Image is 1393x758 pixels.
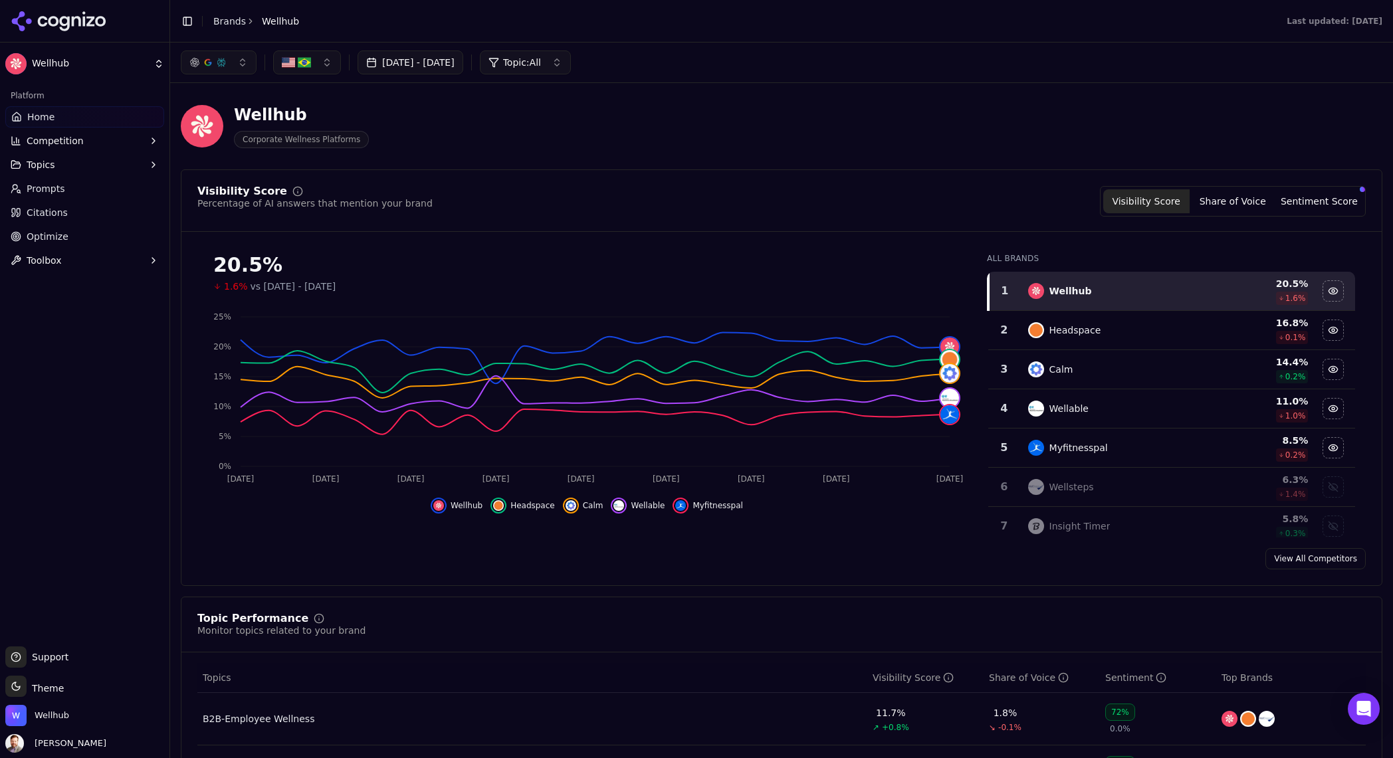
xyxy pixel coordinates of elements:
tspan: [DATE] [227,474,255,484]
th: shareOfVoice [984,663,1100,693]
div: 14.4 % [1212,355,1308,369]
button: Hide myfitnesspal data [1323,437,1344,458]
div: Insight Timer [1049,520,1111,533]
span: 0.2 % [1285,371,1306,382]
img: headspace [940,350,959,369]
tr: 7insight timerInsight Timer5.8%0.3%Show insight timer data [988,507,1355,546]
span: Headspace [510,500,555,511]
img: wellable [940,389,959,407]
span: Myfitnesspal [693,500,743,511]
span: 1.6% [224,280,248,293]
div: 20.5% [213,253,960,277]
a: Brands [213,16,246,27]
div: 5 [994,440,1015,456]
span: Top Brands [1222,671,1273,684]
span: Wellhub [32,58,148,70]
div: Last updated: [DATE] [1287,16,1382,27]
span: +0.8% [882,722,909,733]
img: wellsteps [1028,479,1044,495]
a: Optimize [5,226,164,247]
div: Monitor topics related to your brand [197,624,366,637]
a: Home [5,106,164,128]
button: Open organization switcher [5,705,69,726]
span: 0.3 % [1285,528,1306,539]
button: Visibility Score [1103,189,1190,213]
div: 1 [995,283,1015,299]
button: Hide wellhub data [431,498,482,514]
span: Wellable [631,500,665,511]
img: wellhub [940,337,959,356]
tspan: 10% [213,402,231,411]
button: Hide calm data [1323,359,1344,380]
img: calm [566,500,576,511]
button: Hide headspace data [1323,320,1344,341]
span: 0.1 % [1285,332,1306,343]
span: Competition [27,134,84,147]
span: vs [DATE] - [DATE] [251,280,336,293]
img: Wellhub [5,53,27,74]
button: Open user button [5,734,106,753]
div: 7 [994,518,1015,534]
img: calm [1028,361,1044,377]
div: All Brands [987,253,1355,264]
div: 16.8 % [1212,316,1308,330]
span: Support [27,650,68,664]
tspan: [DATE] [312,474,340,484]
div: 20.5 % [1212,277,1308,290]
button: Hide calm data [563,498,603,514]
img: headspace [1240,711,1256,727]
button: Competition [5,130,164,151]
tr: 2headspaceHeadspace16.8%0.1%Hide headspace data [988,311,1355,350]
img: Wellhub [181,105,223,147]
tspan: 20% [213,342,231,351]
span: Citations [27,206,68,219]
span: -0.1% [998,722,1021,733]
img: BR [298,56,311,69]
tspan: [DATE] [738,474,765,484]
tr: 1wellhubWellhub20.5%1.6%Hide wellhub data [988,272,1355,311]
tspan: 5% [219,432,231,441]
th: visibilityScore [867,663,984,693]
img: calm [940,364,959,383]
a: View All Competitors [1265,548,1366,569]
th: Topics [197,663,867,693]
div: 11.7% [876,706,905,719]
div: Wellhub [1049,284,1092,298]
tspan: [DATE] [568,474,595,484]
span: Optimize [27,230,68,243]
span: Home [27,110,54,124]
div: Wellable [1049,402,1089,415]
button: Sentiment Score [1276,189,1362,213]
img: wellable [1028,401,1044,417]
div: Percentage of AI answers that mention your brand [197,197,433,210]
span: 1.6 % [1285,293,1306,304]
a: Citations [5,202,164,223]
span: Topic: All [503,56,541,69]
span: Prompts [27,182,65,195]
span: Theme [27,683,64,694]
div: Platform [5,85,164,106]
tspan: 0% [219,462,231,471]
img: headspace [1028,322,1044,338]
tr: 5myfitnesspalMyfitnesspal8.5%0.2%Hide myfitnesspal data [988,428,1355,468]
tspan: [DATE] [397,474,425,484]
span: 0.2 % [1285,450,1306,460]
div: 8.5 % [1212,434,1308,447]
tr: 6wellstepsWellsteps6.3%1.4%Show wellsteps data [988,468,1355,507]
div: B2B-Employee Wellness [203,712,314,725]
a: Prompts [5,178,164,199]
img: myfitnesspal [675,500,686,511]
button: Show wellsteps data [1323,476,1344,498]
span: Wellhub [35,710,69,721]
div: 6 [994,479,1015,495]
tspan: [DATE] [823,474,850,484]
div: 4 [994,401,1015,417]
button: Hide headspace data [490,498,555,514]
div: Open Intercom Messenger [1348,693,1380,725]
img: US [282,56,295,69]
img: headspace [493,500,504,511]
button: Hide myfitnesspal data [673,498,743,514]
div: Topic Performance [197,613,308,624]
span: 0.0% [1110,723,1130,734]
div: Calm [1049,363,1073,376]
